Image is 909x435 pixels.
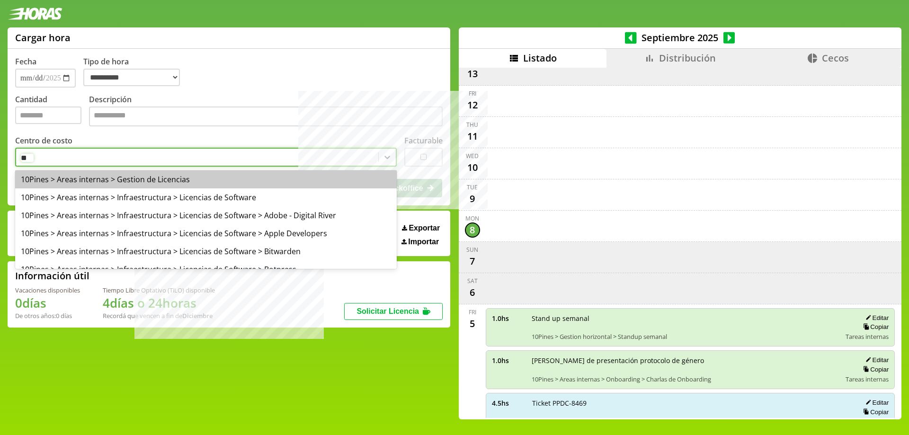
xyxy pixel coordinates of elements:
div: Sun [466,246,478,254]
span: 10Pines > Gestion horizontal > Standup semanal [532,332,839,341]
div: 6 [465,285,480,300]
h1: 4 días o 24 horas [103,294,215,311]
span: [PERSON_NAME] de presentación protocolo de género [532,356,839,365]
span: Tareas internas [846,332,889,341]
h1: 0 días [15,294,80,311]
button: Copiar [860,365,889,373]
div: 5 [465,316,480,331]
button: Editar [863,399,889,407]
span: 1.0 hs [492,356,525,365]
span: Septiembre 2025 [637,31,723,44]
div: 10Pines > Areas internas > Infraestructura > Licencias de Software > Botpress [15,260,397,278]
div: Mon [465,214,479,222]
label: Tipo de hora [83,56,187,88]
img: logotipo [8,8,62,20]
span: Stand up semanal [532,314,839,323]
select: Tipo de hora [83,69,180,86]
div: scrollable content [459,68,901,418]
span: Exportar [409,224,440,232]
span: Distribución [659,52,716,64]
button: Copiar [860,408,889,416]
div: 12 [465,98,480,113]
div: Thu [466,121,478,129]
label: Cantidad [15,94,89,129]
div: 9 [465,191,480,206]
span: 4.5 hs [492,399,526,408]
label: Centro de costo [15,135,72,146]
span: Facturable [492,417,526,426]
button: Copiar [860,323,889,331]
div: 10 [465,160,480,175]
span: Importar [408,238,439,246]
label: Facturable [404,135,443,146]
span: 10Pines > Areas internas > Onboarding > Charlas de Onboarding [532,375,839,383]
div: 7 [465,254,480,269]
div: 10Pines > Areas internas > Infraestructura > Licencias de Software > Apple Developers [15,224,397,242]
label: Descripción [89,94,443,129]
button: Editar [863,356,889,364]
div: 13 [465,66,480,81]
span: 1.0 hs [492,314,525,323]
span: Ticket PPDC-8469 [532,399,849,408]
div: 10Pines > Areas internas > Gestion de Licencias [15,170,397,188]
div: 10Pines > Areas internas > Infraestructura > Licencias de Software [15,188,397,206]
b: Diciembre [182,311,213,320]
input: Cantidad [15,107,81,124]
span: Proyectos > Claro > Portal de compras [532,417,849,426]
span: Tareas internas [846,375,889,383]
div: Recordá que vencen a fin de [103,311,215,320]
div: Sat [467,277,478,285]
div: Vacaciones disponibles [15,286,80,294]
button: Exportar [399,223,443,233]
div: 10Pines > Areas internas > Infraestructura > Licencias de Software > Bitwarden [15,242,397,260]
h1: Cargar hora [15,31,71,44]
div: Tue [467,183,478,191]
div: Fri [469,89,476,98]
div: Wed [466,152,479,160]
label: Fecha [15,56,36,67]
div: 10Pines > Areas internas > Infraestructura > Licencias de Software > Adobe - Digital River [15,206,397,224]
span: Listado [523,52,557,64]
span: Solicitar Licencia [356,307,419,315]
div: 8 [465,222,480,238]
button: Solicitar Licencia [344,303,443,320]
span: Cecos [822,52,849,64]
span: Desarrollo [860,417,889,426]
h2: Información útil [15,269,89,282]
div: Tiempo Libre Optativo (TiLO) disponible [103,286,215,294]
div: De otros años: 0 días [15,311,80,320]
div: Fri [469,308,476,316]
button: Editar [863,314,889,322]
textarea: Descripción [89,107,443,126]
div: 11 [465,129,480,144]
